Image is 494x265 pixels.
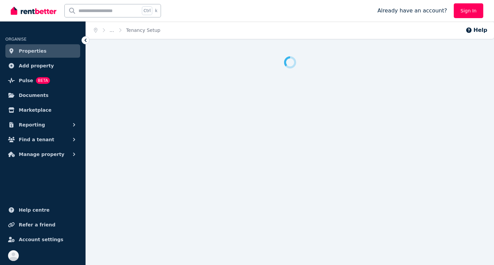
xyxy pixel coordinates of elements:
span: BETA [36,77,50,84]
span: Refer a friend [19,221,55,229]
a: Help centre [5,203,80,217]
img: RentBetter [11,6,56,16]
a: Documents [5,89,80,102]
span: Tenancy Setup [126,27,160,34]
a: Add property [5,59,80,72]
span: Documents [19,91,49,99]
a: Refer a friend [5,218,80,231]
span: Ctrl [142,6,152,15]
span: Already have an account? [377,7,447,15]
span: Account settings [19,235,63,244]
span: Add property [19,62,54,70]
span: Properties [19,47,47,55]
a: ... [110,28,114,33]
a: Properties [5,44,80,58]
a: Account settings [5,233,80,246]
button: Reporting [5,118,80,131]
span: Help centre [19,206,50,214]
span: Reporting [19,121,45,129]
a: Sign In [454,3,483,18]
button: Help [465,26,487,34]
span: Find a tenant [19,136,54,144]
button: Find a tenant [5,133,80,146]
a: PulseBETA [5,74,80,87]
span: Marketplace [19,106,51,114]
span: ORGANISE [5,37,26,42]
span: Pulse [19,76,33,85]
span: Manage property [19,150,64,158]
nav: Breadcrumb [86,21,168,39]
button: Manage property [5,148,80,161]
span: k [155,8,157,13]
a: Marketplace [5,103,80,117]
